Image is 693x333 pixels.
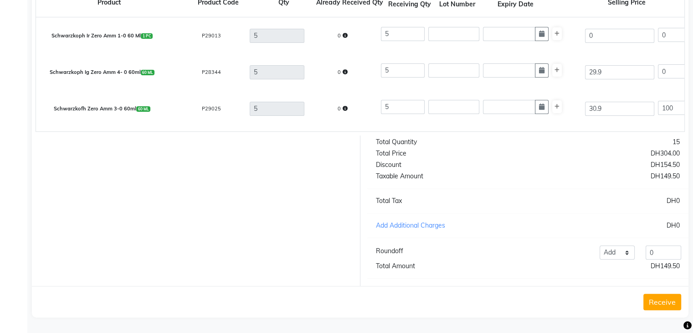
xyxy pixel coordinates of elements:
div: 0 [306,99,379,118]
div: Taxable Amount [369,172,528,181]
div: DH149.50 [528,261,687,271]
div: DH154.50 [528,160,687,170]
div: Total Price [369,149,528,158]
div: Schwarzkoph Ig Zero Amm 4- 0 60ml [29,63,175,82]
div: DH149.50 [528,172,687,181]
div: Total Amount [369,261,528,271]
div: 0 [306,26,379,45]
div: P28344 [175,63,248,82]
div: DH0 [528,221,687,230]
div: Add Additional Charges [369,221,528,230]
div: DH304.00 [528,149,687,158]
span: 60 ML [141,70,155,75]
div: 0 [306,63,379,82]
div: Total Quantity [369,137,528,147]
span: 60 ML [136,106,150,112]
div: DH0 [528,196,687,206]
div: Schwarzkoph Ir Zero Amm 1-0 60 Ml [29,26,175,45]
div: P29013 [175,26,248,45]
button: Receive [643,294,681,310]
div: P29025 [175,99,248,118]
div: 15 [528,137,687,147]
div: Roundoff [376,246,403,256]
span: 1 PC [141,33,153,39]
div: Total Tax [369,196,528,206]
div: Discount [369,160,528,170]
div: Schwarzkofh Zero Amm 3-0 60ml [29,99,175,118]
